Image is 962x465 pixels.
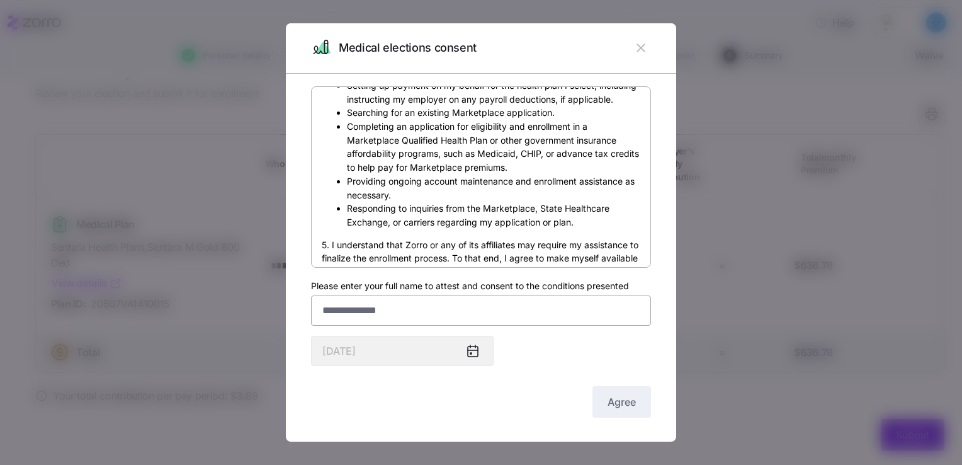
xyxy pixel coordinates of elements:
[347,79,640,106] li: Setting up payment on my behalf for the health plan I select, including instructing my employer o...
[592,386,651,418] button: Agree
[311,336,494,366] input: MM/DD/YYYY
[322,238,640,293] p: 5. I understand that Zorro or any of its affiliates may require my assistance to finalize the enr...
[608,394,636,410] span: Agree
[347,175,640,202] li: Providing ongoing account maintenance and enrollment assistance as necessary.
[347,202,640,229] li: Responding to inquiries from the Marketplace, State Healthcare Exchange, or carriers regarding my...
[347,106,640,120] li: Searching for an existing Marketplace application.
[347,120,640,175] li: Completing an application for eligibility and enrollment in a Marketplace Qualified Health Plan o...
[311,279,629,293] label: Please enter your full name to attest and consent to the conditions presented
[339,39,477,57] span: Medical elections consent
